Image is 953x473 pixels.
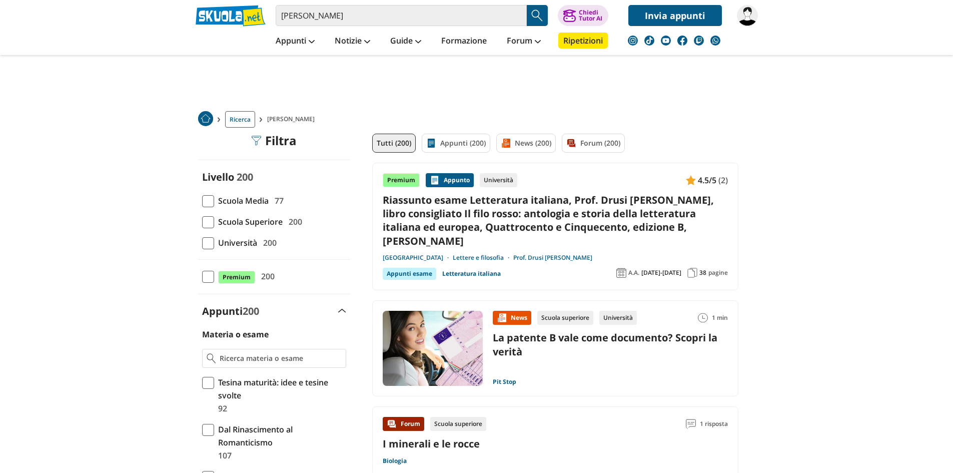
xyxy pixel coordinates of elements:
a: Appunti [273,33,317,51]
span: 77 [271,194,284,207]
span: 1 min [712,311,728,325]
a: Prof. Drusi [PERSON_NAME] [513,254,592,262]
img: Cerca appunti, riassunti o versioni [530,8,545,23]
a: Ricerca [225,111,255,128]
span: [PERSON_NAME] [267,111,319,128]
a: Pit Stop [493,378,516,386]
a: Forum [504,33,543,51]
img: youtube [661,36,671,46]
a: La patente B vale come documento? Scopri la verità [493,331,717,358]
div: Premium [383,173,420,187]
img: Anno accademico [616,268,626,278]
img: Filtra filtri mobile [251,136,261,146]
span: 200 [259,236,277,249]
img: Apri e chiudi sezione [338,309,346,313]
img: WhatsApp [710,36,720,46]
span: 107 [214,449,232,462]
img: Home [198,111,213,126]
span: Scuola Superiore [214,215,283,228]
img: Immagine news [383,311,483,386]
a: Formazione [439,33,489,51]
button: ChiediTutor AI [558,5,608,26]
a: Lettere e filosofia [453,254,513,262]
span: 4.5/5 [698,174,716,187]
a: I minerali e le rocce [383,437,480,450]
span: A.A. [628,269,639,277]
img: facebook [677,36,687,46]
a: Invia appunti [628,5,722,26]
span: Tesina maturità: idee e tesine svolte [214,376,346,402]
span: 200 [285,215,302,228]
span: Università [214,236,257,249]
img: Appunti filtro contenuto [426,138,436,148]
div: Università [480,173,517,187]
a: [GEOGRAPHIC_DATA] [383,254,453,262]
img: Commenti lettura [686,419,696,429]
label: Livello [202,170,234,184]
img: Forum contenuto [387,419,397,429]
span: Dal Rinascimento al Romanticismo [214,423,346,449]
img: twitch [694,36,704,46]
span: 200 [257,270,275,283]
img: Forum filtro contenuto [566,138,576,148]
img: tiktok [644,36,654,46]
a: Notizie [332,33,373,51]
a: Tutti (200) [372,134,416,153]
input: Ricerca materia o esame [220,353,341,363]
a: Forum (200) [562,134,625,153]
div: Chiedi Tutor AI [579,10,602,22]
a: Ripetizioni [558,33,608,49]
img: Appunti contenuto [430,175,440,185]
a: Home [198,111,213,128]
a: Appunti (200) [422,134,490,153]
div: Appunti esame [383,268,436,280]
span: (2) [718,174,728,187]
img: Ricerca materia o esame [207,353,216,363]
img: News filtro contenuto [501,138,511,148]
div: Scuola superiore [537,311,593,325]
span: 200 [243,304,259,318]
label: Materia o esame [202,329,269,340]
div: Filtra [251,134,297,148]
a: Biologia [383,457,407,465]
div: Forum [383,417,424,431]
div: News [493,311,531,325]
a: News (200) [496,134,556,153]
img: Tempo lettura [698,313,708,323]
div: Università [599,311,637,325]
a: Letteratura italiana [442,268,501,280]
span: 200 [237,170,253,184]
img: instagram [628,36,638,46]
div: Scuola superiore [430,417,486,431]
a: Riassunto esame Letteratura italiana, Prof. Drusi [PERSON_NAME], libro consigliato Il filo rosso:... [383,193,728,248]
img: Alex.0402 [737,5,758,26]
div: Appunto [426,173,474,187]
a: Guide [388,33,424,51]
span: 38 [699,269,706,277]
label: Appunti [202,304,259,318]
span: 1 risposta [700,417,728,431]
input: Cerca appunti, riassunti o versioni [276,5,527,26]
span: 92 [214,402,227,415]
span: Premium [218,271,255,284]
span: pagine [708,269,728,277]
img: Pagine [687,268,697,278]
button: Search Button [527,5,548,26]
span: [DATE]-[DATE] [641,269,681,277]
img: News contenuto [497,313,507,323]
img: Appunti contenuto [686,175,696,185]
span: Scuola Media [214,194,269,207]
